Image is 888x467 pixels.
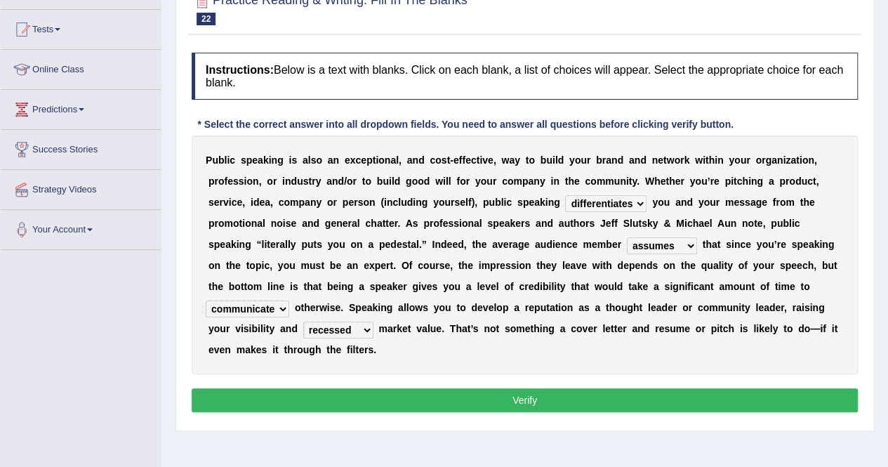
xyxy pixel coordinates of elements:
b: g [757,176,763,187]
b: g [277,154,284,166]
b: h [654,176,661,187]
b: z [786,154,790,166]
b: u [401,197,407,208]
b: d [795,176,802,187]
b: e [227,176,233,187]
b: n [310,197,317,208]
b: a [390,154,396,166]
b: l [446,176,449,187]
b: y [632,176,637,187]
b: s [517,197,523,208]
b: n [548,197,555,208]
b: . [637,176,640,187]
b: h [742,176,748,187]
a: Your Account [1,210,161,245]
b: - [450,154,453,166]
b: n [681,197,687,208]
b: w [435,176,443,187]
b: n [611,154,618,166]
button: Verify [192,388,858,412]
b: o [734,154,741,166]
b: c [279,197,284,208]
b: , [399,154,402,166]
b: b [377,176,383,187]
b: g [554,197,560,208]
b: n [271,154,277,166]
h4: Below is a text with blanks. Click on each blank, a list of choices will appear. Select the appro... [192,53,858,100]
b: , [242,197,245,208]
b: l [224,154,227,166]
b: d [407,197,413,208]
b: o [347,176,353,187]
b: i [748,176,751,187]
b: s [311,154,317,166]
b: i [703,154,705,166]
b: e [658,154,663,166]
b: r [273,176,277,187]
b: o [802,154,809,166]
b: o [481,176,487,187]
b: u [444,197,451,208]
b: e [361,154,366,166]
b: d [558,154,564,166]
b: n [777,154,783,166]
b: a [509,154,515,166]
a: Success Stories [1,130,161,165]
b: a [258,154,263,166]
b: P [206,154,212,166]
b: s [745,197,750,208]
b: p [246,154,253,166]
b: x [350,154,356,166]
b: i [269,154,272,166]
b: t [308,176,312,187]
b: k [540,197,545,208]
b: i [550,176,553,187]
b: a [790,154,796,166]
b: b [495,197,501,208]
b: f [459,154,463,166]
b: , [259,176,262,187]
b: o [316,154,322,166]
b: o [590,176,597,187]
b: r [333,197,336,208]
b: d [617,154,623,166]
a: Tests [1,10,161,45]
b: i [800,154,802,166]
b: e [574,176,580,187]
b: o [755,154,762,166]
b: b [596,154,602,166]
b: y [316,176,322,187]
b: e [762,197,767,208]
b: p [298,197,305,208]
b: o [674,154,680,166]
a: Online Class [1,50,161,85]
b: t [734,176,737,187]
a: Predictions [1,90,161,125]
b: i [552,154,555,166]
b: i [384,197,387,208]
b: n [412,154,418,166]
b: m [786,197,794,208]
b: g [406,176,412,187]
b: i [545,197,548,208]
b: o [412,176,418,187]
b: , [475,197,477,208]
b: u [546,154,552,166]
b: n [253,176,259,187]
b: s [739,197,745,208]
b: a [675,197,681,208]
b: , [270,197,273,208]
b: t [477,154,480,166]
b: p [366,154,373,166]
b: d [395,176,401,187]
b: v [223,197,229,208]
b: l [396,154,399,166]
b: t [446,154,450,166]
b: a [771,154,777,166]
b: n [332,176,338,187]
b: s [291,154,297,166]
b: i [715,154,717,166]
b: t [813,176,816,187]
b: n [385,154,391,166]
b: e [348,197,354,208]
